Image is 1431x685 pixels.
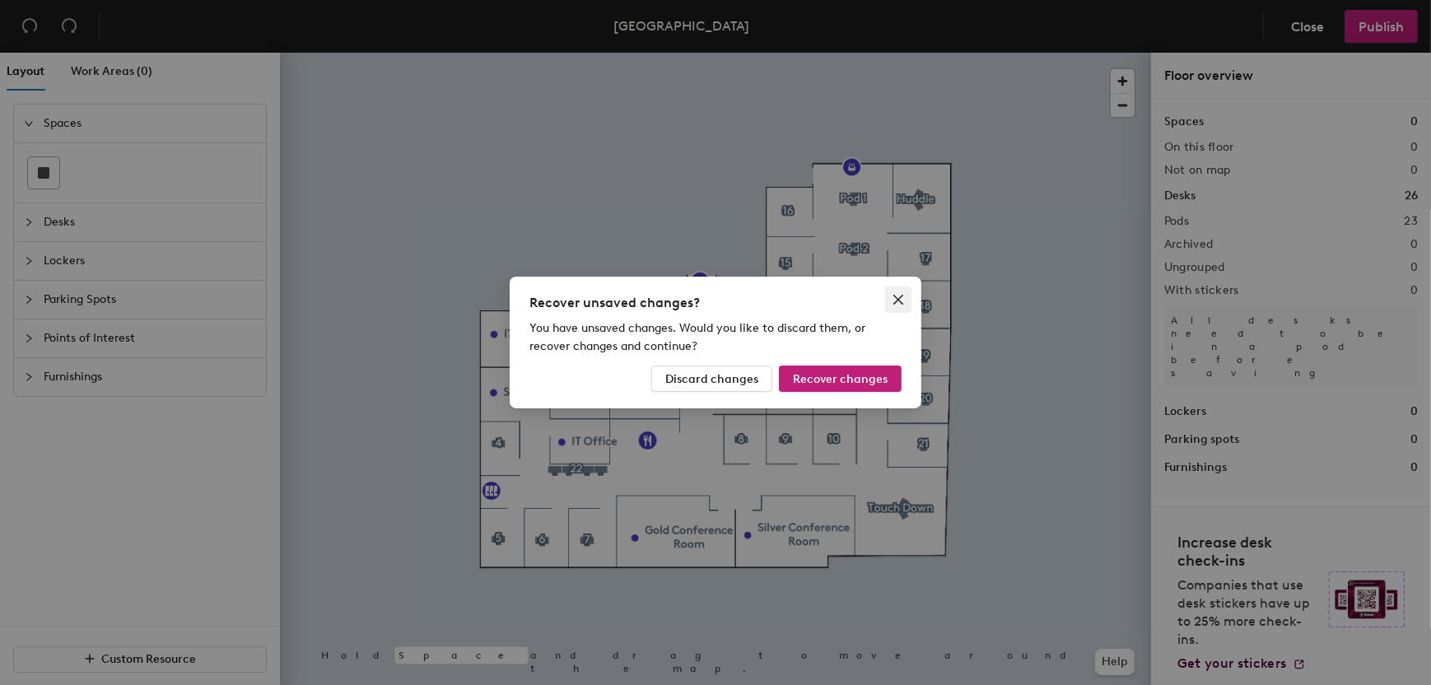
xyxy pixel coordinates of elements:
[885,287,911,313] button: Close
[793,372,888,386] span: Recover changes
[529,293,902,313] div: Recover unsaved changes?
[779,366,902,392] button: Recover changes
[892,293,905,306] span: close
[529,321,865,353] span: You have unsaved changes. Would you like to discard them, or recover changes and continue?
[885,293,911,306] span: Close
[665,372,758,386] span: Discard changes
[651,366,772,392] button: Discard changes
